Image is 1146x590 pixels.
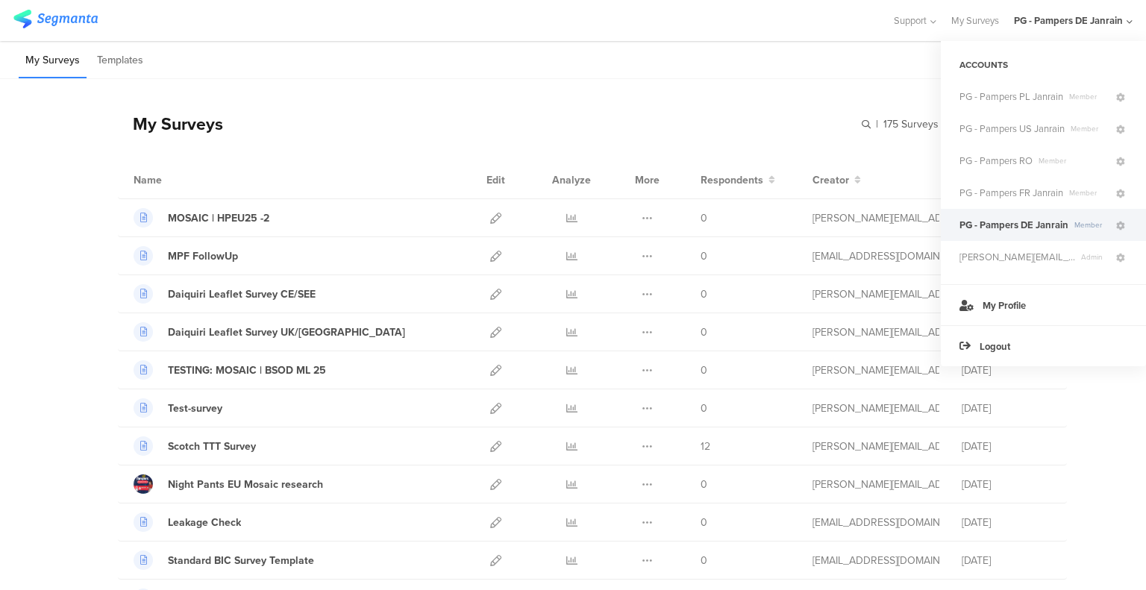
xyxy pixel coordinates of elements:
[812,286,939,302] div: fritz.t@pg.com
[168,515,241,530] div: Leakage Check
[959,186,1063,200] span: PG - Pampers FR Janrain
[168,477,323,492] div: Night Pants EU Mosaic research
[480,161,512,198] div: Edit
[1063,91,1114,102] span: Member
[701,210,707,226] span: 0
[168,401,222,416] div: Test-survey
[812,248,939,264] div: burcak.b.1@pg.com
[959,250,1075,264] span: fritz.t@pg.com
[701,439,710,454] span: 12
[1063,187,1114,198] span: Member
[134,322,405,342] a: Daiquiri Leaflet Survey UK/[GEOGRAPHIC_DATA]
[980,339,1010,354] span: Logout
[168,210,269,226] div: MOSAIC | HPEU25 -2
[701,553,707,568] span: 0
[13,10,98,28] img: segmanta logo
[701,172,763,188] span: Respondents
[962,439,1051,454] div: [DATE]
[959,122,1065,136] span: PG - Pampers US Janrain
[812,210,939,226] div: fritz.t@pg.com
[962,515,1051,530] div: [DATE]
[962,363,1051,378] div: [DATE]
[168,286,316,302] div: Daiquiri Leaflet Survey CE/SEE
[883,116,939,132] span: 175 Surveys
[1075,251,1114,263] span: Admin
[631,161,663,198] div: More
[812,363,939,378] div: fritz.t@pg.com
[959,90,1063,104] span: PG - Pampers PL Janrain
[701,172,775,188] button: Respondents
[134,398,222,418] a: Test-survey
[118,111,223,136] div: My Surveys
[19,43,87,78] li: My Surveys
[983,298,1026,313] span: My Profile
[168,553,314,568] div: Standard BIC Survey Template
[941,52,1146,78] div: ACCOUNTS
[134,550,314,570] a: Standard BIC Survey Template
[701,248,707,264] span: 0
[168,248,238,264] div: MPF FollowUp
[894,13,927,28] span: Support
[962,401,1051,416] div: [DATE]
[168,363,326,378] div: TESTING: MOSAIC | BSOD ML 25
[701,324,707,340] span: 0
[812,324,939,340] div: fritz.t@pg.com
[962,477,1051,492] div: [DATE]
[134,246,238,266] a: MPF FollowUp
[959,154,1033,168] span: PG - Pampers RO
[812,515,939,530] div: burcak.b.1@pg.com
[134,208,269,227] a: MOSAIC | HPEU25 -2
[90,43,150,78] li: Templates
[549,161,594,198] div: Analyze
[1065,123,1114,134] span: Member
[874,116,880,132] span: |
[134,512,241,532] a: Leakage Check
[134,284,316,304] a: Daiquiri Leaflet Survey CE/SEE
[812,477,939,492] div: alves.dp@pg.com
[134,474,323,494] a: Night Pants EU Mosaic research
[941,284,1146,325] a: My Profile
[812,172,849,188] span: Creator
[701,286,707,302] span: 0
[701,477,707,492] span: 0
[134,436,256,456] a: Scotch TTT Survey
[1068,219,1114,230] span: Member
[168,324,405,340] div: Daiquiri Leaflet Survey UK/Iberia
[1033,155,1114,166] span: Member
[812,553,939,568] div: burcak.b.1@pg.com
[962,553,1051,568] div: [DATE]
[168,439,256,454] div: Scotch TTT Survey
[134,172,223,188] div: Name
[812,172,861,188] button: Creator
[812,401,939,416] div: fritz.t@pg.com
[701,515,707,530] span: 0
[1014,13,1123,28] div: PG - Pampers DE Janrain
[959,218,1068,232] span: PG - Pampers DE Janrain
[701,363,707,378] span: 0
[701,401,707,416] span: 0
[812,439,939,454] div: fritz.t@pg.com
[134,360,326,380] a: TESTING: MOSAIC | BSOD ML 25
